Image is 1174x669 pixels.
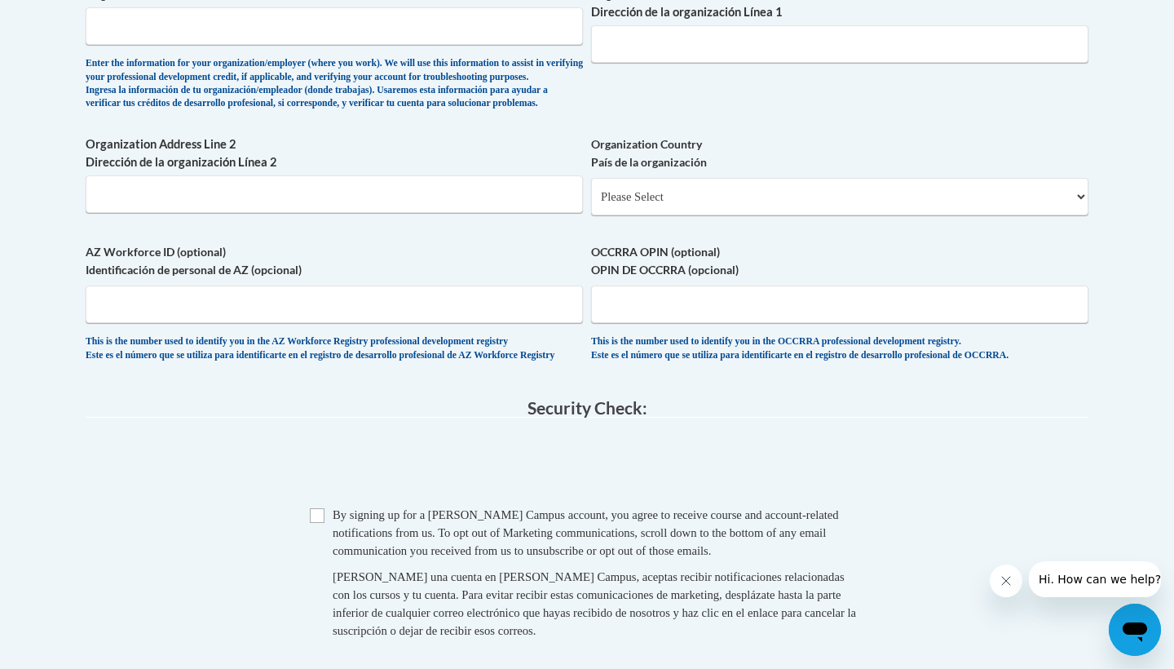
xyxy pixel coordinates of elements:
span: By signing up for a [PERSON_NAME] Campus account, you agree to receive course and account-related... [333,508,839,557]
iframe: reCAPTCHA [463,434,711,498]
iframe: Button to launch messaging window [1109,604,1161,656]
input: Metadata input [86,7,583,45]
label: Organization Country País de la organización [591,135,1088,171]
div: Enter the information for your organization/employer (where you work). We will use this informati... [86,57,583,111]
input: Metadata input [591,25,1088,63]
div: This is the number used to identify you in the AZ Workforce Registry professional development reg... [86,335,583,362]
iframe: Message from company [1029,561,1161,597]
span: [PERSON_NAME] una cuenta en [PERSON_NAME] Campus, aceptas recibir notificaciones relacionadas con... [333,570,856,637]
iframe: Close message [990,565,1022,597]
div: This is the number used to identify you in the OCCRRA professional development registry. Este es ... [591,335,1088,362]
label: AZ Workforce ID (optional) Identificación de personal de AZ (opcional) [86,243,583,279]
label: Organization Address Line 2 Dirección de la organización Línea 2 [86,135,583,171]
input: Metadata input [86,175,583,213]
span: Security Check: [527,397,647,418]
label: OCCRRA OPIN (optional) OPIN DE OCCRRA (opcional) [591,243,1088,279]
